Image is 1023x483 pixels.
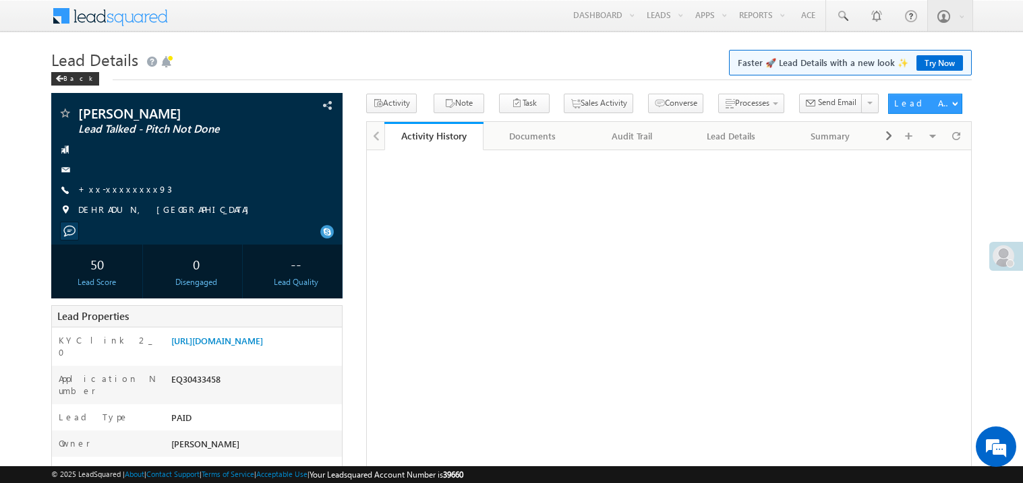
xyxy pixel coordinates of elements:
div: Disengaged [154,276,239,288]
div: 0 [154,251,239,276]
div: Lead Actions [894,97,952,109]
a: Contact Support [146,470,200,478]
span: [PERSON_NAME] [171,438,239,449]
div: -- [254,251,339,276]
span: Lead Details [51,49,138,70]
a: Acceptable Use [256,470,308,478]
button: Lead Actions [888,94,962,114]
a: Documents [484,122,583,150]
div: Back [51,72,99,86]
label: KYC link 2_0 [59,334,157,358]
div: Lead Quality [254,276,339,288]
span: 39660 [443,470,463,480]
a: Activity History [384,122,484,150]
button: Note [434,94,484,113]
button: Sales Activity [564,94,633,113]
label: Application Number [59,373,157,397]
span: Lead Talked - Pitch Not Done [78,123,259,136]
span: Lead Properties [57,309,129,323]
button: Task [499,94,550,113]
span: Send Email [818,96,856,108]
a: Back [51,71,106,83]
a: About [125,470,144,478]
a: [URL][DOMAIN_NAME] [171,335,263,346]
span: [PERSON_NAME] [78,106,259,120]
span: Faster 🚀 Lead Details with a new look ✨ [738,56,963,69]
div: Activity History [394,129,473,142]
button: Activity [366,94,417,113]
div: PAID [168,411,342,430]
div: Lead Score [55,276,140,288]
label: Lead Type [59,411,129,423]
div: Audit Trail [593,128,670,144]
a: Summary [781,122,880,150]
a: Try Now [916,55,963,71]
span: Your Leadsquared Account Number is [310,470,463,480]
a: Terms of Service [202,470,254,478]
span: Processes [735,98,769,108]
div: Documents [494,128,571,144]
label: Owner [59,437,90,449]
div: EQ30433458 [168,373,342,391]
div: Summary [792,128,868,144]
span: © 2025 LeadSquared | | | | | [51,468,463,481]
div: 50 [55,251,140,276]
a: +xx-xxxxxxxx93 [78,183,172,195]
a: Audit Trail [583,122,682,150]
button: Send Email [799,94,863,113]
button: Converse [648,94,703,113]
a: Lead Details [682,122,781,150]
div: Lead Details [693,128,769,144]
span: DEHRADUN, [GEOGRAPHIC_DATA] [78,203,256,217]
button: Processes [718,94,784,113]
